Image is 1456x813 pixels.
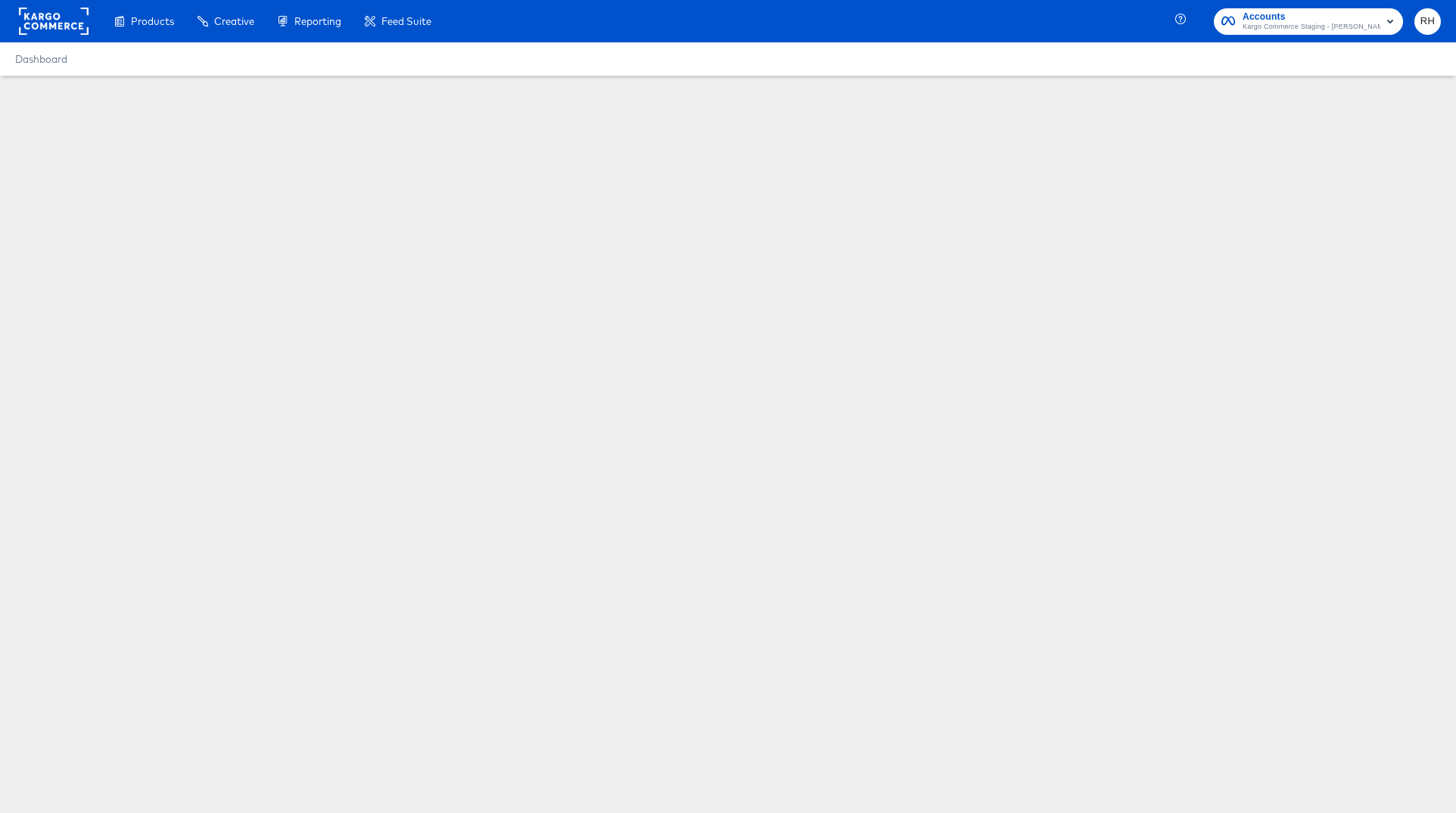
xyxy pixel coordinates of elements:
span: Creative [214,15,254,27]
button: AccountsKargo Commerce Staging - [PERSON_NAME] [1214,8,1403,35]
span: Accounts [1243,9,1380,25]
a: Dashboard [15,53,67,65]
button: RH [1414,8,1441,35]
span: RH [1420,13,1435,30]
span: Products [131,15,174,27]
span: Kargo Commerce Staging - [PERSON_NAME] [1243,21,1380,33]
span: Feed Suite [381,15,431,27]
span: Reporting [294,15,341,27]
